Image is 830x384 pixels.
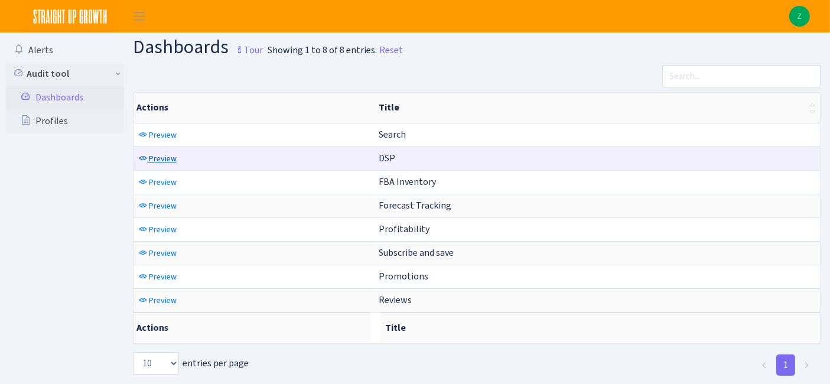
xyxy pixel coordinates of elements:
label: entries per page [133,352,249,375]
span: FBA Inventory [379,175,436,188]
span: Preview [149,248,177,259]
span: Preview [149,295,177,306]
a: Preview [136,197,180,215]
a: Tour [229,34,263,59]
th: Title : activate to sort column ascending [374,93,820,123]
span: Preview [149,153,177,164]
th: Actions [134,93,374,123]
a: Profiles [6,109,124,133]
span: Preview [149,200,177,211]
span: DSP [379,152,395,164]
select: entries per page [133,352,179,375]
a: 1 [776,354,795,376]
span: Preview [149,271,177,282]
span: Profitability [379,223,429,235]
span: Promotions [379,270,428,282]
small: Tour [232,40,263,60]
img: Zach Belous [789,6,810,27]
a: Reset [379,43,403,57]
a: Preview [136,173,180,191]
div: Showing 1 to 8 of 8 entries. [268,43,377,57]
a: Preview [136,291,180,310]
button: Toggle navigation [125,6,154,26]
input: Search... [662,65,821,87]
a: Preview [136,268,180,286]
a: Audit tool [6,62,124,86]
a: Dashboards [6,86,124,109]
span: Reviews [379,294,412,306]
span: Preview [149,129,177,141]
span: Forecast Tracking [379,199,451,211]
a: Preview [136,126,180,144]
th: Actions [134,313,370,343]
a: Preview [136,244,180,262]
a: Preview [136,220,180,239]
a: Alerts [6,38,124,62]
span: Preview [149,224,177,235]
span: Subscribe and save [379,246,454,259]
a: Preview [136,149,180,168]
th: Title [380,313,821,343]
h1: Dashboards [133,37,263,60]
span: Search [379,128,406,141]
a: Z [789,6,810,27]
span: Preview [149,177,177,188]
